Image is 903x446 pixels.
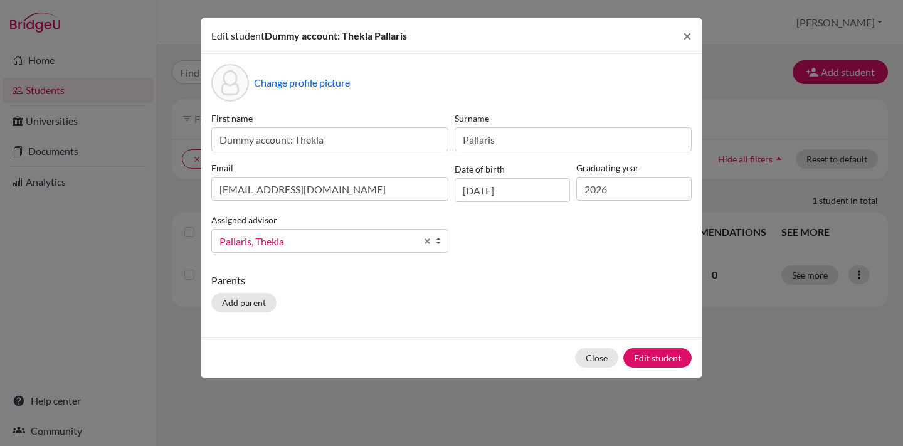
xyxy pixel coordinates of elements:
[455,112,692,125] label: Surname
[211,29,265,41] span: Edit student
[683,26,692,45] span: ×
[576,161,692,174] label: Graduating year
[211,293,277,312] button: Add parent
[211,64,249,102] div: Profile picture
[211,213,277,226] label: Assigned advisor
[673,18,702,53] button: Close
[211,161,448,174] label: Email
[265,29,407,41] span: Dummy account: Thekla Pallaris
[211,112,448,125] label: First name
[455,178,570,202] input: dd/mm/yyyy
[623,348,692,368] button: Edit student
[211,273,692,288] p: Parents
[455,162,505,176] label: Date of birth
[575,348,618,368] button: Close
[219,233,416,250] span: Pallaris, Thekla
